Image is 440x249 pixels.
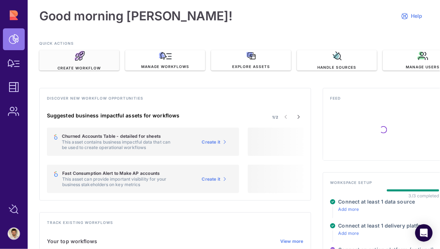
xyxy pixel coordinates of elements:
div: Open Intercom Messenger [415,224,433,242]
h4: Feed [330,96,439,105]
span: Manage users [406,64,440,69]
p: This asset can provide important visibility for your business stakeholders on key metrics [62,176,173,187]
span: Help [411,13,423,19]
h4: Connect at least 1 delivery platform [338,222,428,229]
a: View more [280,238,304,244]
h4: Connect at least 1 data source [338,198,415,205]
div: 3/3 completed [409,193,439,198]
img: account-photo [8,228,20,240]
span: Manage workflows [141,64,189,69]
img: rocket_launch.e46a70e1.svg [74,51,85,61]
a: Add more [338,230,359,236]
a: Add more [338,206,359,212]
span: Create it [202,139,221,145]
span: Create Workflow [58,65,101,71]
p: This asset contains business impactful data that can be used to create operational workflows [62,139,173,150]
span: 1/2 [273,115,279,120]
h3: QUICK ACTIONS [39,41,428,50]
h5: Churned Accounts Table - detailed for sheets [62,133,173,139]
h4: Track existing workflows [47,220,304,229]
h4: Suggested business impactful assets for workflows [47,112,239,119]
h5: Fast Consumption Alert to Make AP accounts [62,170,173,176]
h1: Good morning [PERSON_NAME]! [39,9,233,23]
span: Handle sources [318,65,357,70]
span: Explore assets [232,64,270,69]
h5: Your top workflows [47,238,98,245]
h4: Discover new workflow opportunities [47,96,304,105]
span: Create it [202,176,221,182]
h4: Workspace setup [330,180,439,189]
